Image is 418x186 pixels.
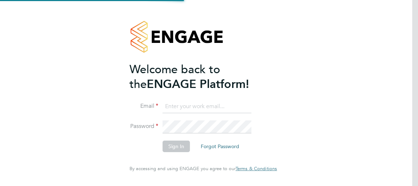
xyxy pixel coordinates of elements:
span: By accessing and using ENGAGE you agree to our [130,165,277,172]
span: Terms & Conditions [236,165,277,172]
button: Sign In [163,141,190,152]
label: Password [130,123,158,130]
input: Enter your work email... [163,100,251,113]
h2: ENGAGE Platform! [130,62,270,92]
a: Terms & Conditions [236,166,277,172]
button: Forgot Password [195,141,245,152]
span: Welcome back to the [130,62,220,91]
label: Email [130,102,158,110]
